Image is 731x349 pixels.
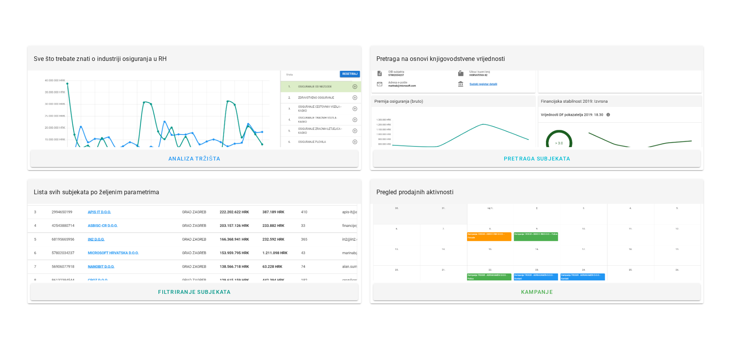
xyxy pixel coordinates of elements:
[31,283,358,300] a: Filtriranje subjekata
[376,55,505,62] span: Pretraga na osnovi knjigovodstvene vrijednosti
[373,150,701,167] a: Pretraga subjekata
[34,55,167,62] span: Sve što trebate znati o industriji osiguranja u RH
[521,289,553,295] span: Kampanje
[168,156,221,162] span: Analiza tržišta
[34,188,160,196] span: Lista svih subjekata po željenim parametrima
[373,283,701,300] a: Kampanje
[376,188,454,196] span: Pregled prodajnih aktivnosti
[503,156,570,162] span: Pretraga subjekata
[31,150,358,167] a: Analiza tržišta
[158,289,231,295] span: Filtriranje subjekata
